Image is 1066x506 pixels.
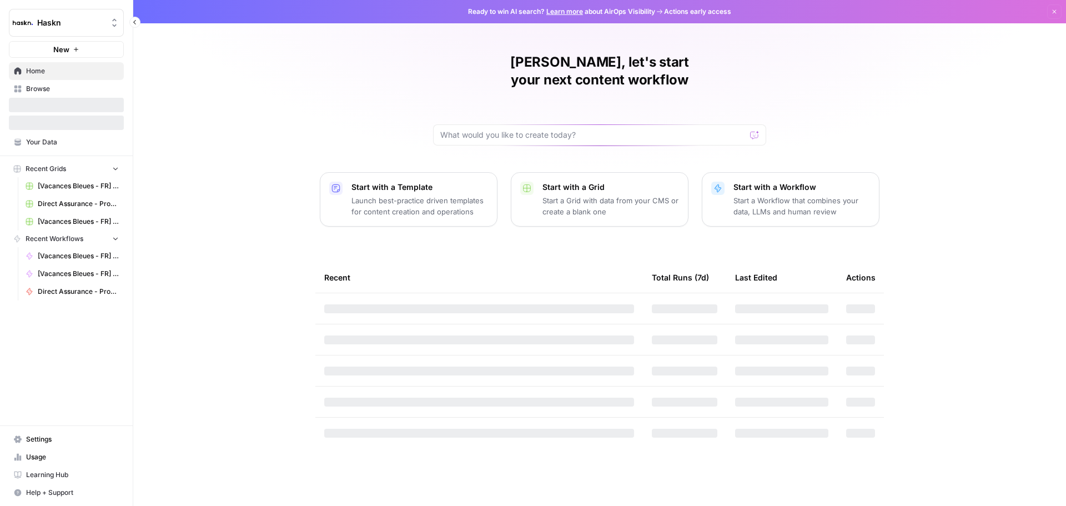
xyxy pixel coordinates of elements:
[21,177,124,195] a: [Vacances Bleues - FR] Pages refonte sites hôtels - [GEOGRAPHIC_DATA] (Grid)
[735,262,777,293] div: Last Edited
[9,133,124,151] a: Your Data
[26,234,83,244] span: Recent Workflows
[26,434,119,444] span: Settings
[38,287,119,297] span: Direct Assurance - Prod édito
[9,466,124,484] a: Learning Hub
[26,137,119,147] span: Your Data
[53,44,69,55] span: New
[733,195,870,217] p: Start a Workflow that combines your data, LLMs and human review
[38,199,119,209] span: Direct Assurance - Prod [PERSON_NAME] (1)
[351,182,488,193] p: Start with a Template
[21,195,124,213] a: Direct Assurance - Prod [PERSON_NAME] (1)
[38,217,119,227] span: [Vacances Bleues - FR] Pages refonte sites hôtels - [GEOGRAPHIC_DATA] Grid
[351,195,488,217] p: Launch best-practice driven templates for content creation and operations
[26,164,66,174] span: Recent Grids
[9,448,124,466] a: Usage
[26,84,119,94] span: Browse
[21,265,124,283] a: [Vacances Bleues - FR] Pages refonte sites hôtels - [GEOGRAPHIC_DATA]
[21,247,124,265] a: [Vacances Bleues - FR] Pages refonte sites hôtels - [GEOGRAPHIC_DATA]
[9,62,124,80] a: Home
[26,66,119,76] span: Home
[652,262,709,293] div: Total Runs (7d)
[9,430,124,448] a: Settings
[9,9,124,37] button: Workspace: Haskn
[38,251,119,261] span: [Vacances Bleues - FR] Pages refonte sites hôtels - [GEOGRAPHIC_DATA]
[38,269,119,279] span: [Vacances Bleues - FR] Pages refonte sites hôtels - [GEOGRAPHIC_DATA]
[9,80,124,98] a: Browse
[664,7,731,17] span: Actions early access
[846,262,876,293] div: Actions
[511,172,688,227] button: Start with a GridStart a Grid with data from your CMS or create a blank one
[9,161,124,177] button: Recent Grids
[37,17,104,28] span: Haskn
[546,7,583,16] a: Learn more
[320,172,497,227] button: Start with a TemplateLaunch best-practice driven templates for content creation and operations
[542,195,679,217] p: Start a Grid with data from your CMS or create a blank one
[13,13,33,33] img: Haskn Logo
[542,182,679,193] p: Start with a Grid
[702,172,879,227] button: Start with a WorkflowStart a Workflow that combines your data, LLMs and human review
[38,181,119,191] span: [Vacances Bleues - FR] Pages refonte sites hôtels - [GEOGRAPHIC_DATA] (Grid)
[9,231,124,247] button: Recent Workflows
[26,470,119,480] span: Learning Hub
[21,283,124,300] a: Direct Assurance - Prod édito
[733,182,870,193] p: Start with a Workflow
[440,129,746,141] input: What would you like to create today?
[324,262,634,293] div: Recent
[26,452,119,462] span: Usage
[9,41,124,58] button: New
[468,7,655,17] span: Ready to win AI search? about AirOps Visibility
[9,484,124,502] button: Help + Support
[26,488,119,498] span: Help + Support
[21,213,124,231] a: [Vacances Bleues - FR] Pages refonte sites hôtels - [GEOGRAPHIC_DATA] Grid
[433,53,766,89] h1: [PERSON_NAME], let's start your next content workflow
